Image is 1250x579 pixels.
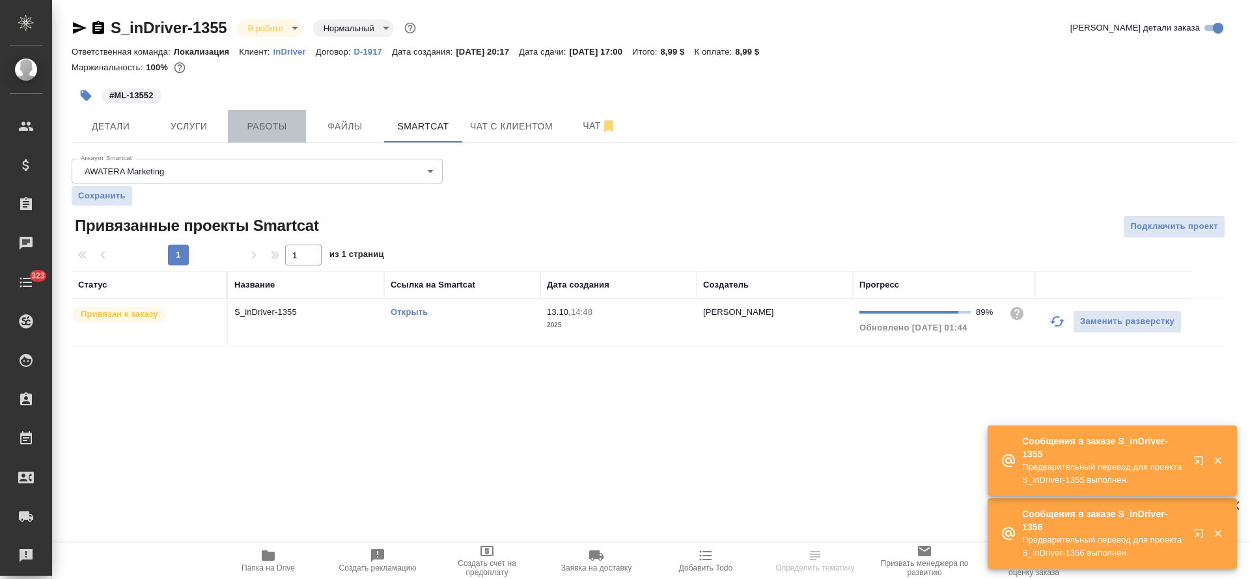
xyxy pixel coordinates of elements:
p: Клиент: [239,47,273,57]
p: Предварительный перевод для проекта S_inDriver-1355 выполнен. [1022,461,1185,487]
span: ML-13552 [100,89,163,100]
div: AWATERA Marketing [72,159,443,183]
p: Итого: [632,47,660,57]
div: Название [234,278,275,291]
div: В работе [237,20,302,37]
button: Подключить проект [1123,215,1225,238]
div: Прогресс [859,278,899,291]
span: Обновлено [DATE] 01:44 [859,323,967,332]
div: Создатель [703,278,749,291]
p: #ML-13552 [109,89,154,102]
button: Закрыть [1204,455,1231,466]
span: Файлы [314,118,376,135]
p: Сообщения в заказе S_inDriver-1356 [1022,507,1185,533]
span: Детали [79,118,142,135]
span: Чат с клиентом [470,118,553,135]
p: [DATE] 20:17 [456,47,519,57]
p: 8,99 $ [735,47,769,57]
p: Договор: [316,47,354,57]
p: Дата создания: [392,47,456,57]
div: В работе [313,20,394,37]
button: Скопировать ссылку [90,20,106,36]
span: Чат [568,118,631,134]
div: Ссылка на Smartcat [391,278,475,291]
p: [DATE] 17:00 [569,47,632,57]
p: 8,99 $ [661,47,695,57]
a: inDriver [273,46,316,57]
span: Привязанные проекты Smartcat [72,215,319,236]
p: Ответственная команда: [72,47,174,57]
button: 0.00 UAH; [171,59,188,76]
p: Предварительный перевод для проекта S_inDriver-1356 выполнен. [1022,533,1185,559]
p: Маржинальность: [72,62,146,72]
button: Закрыть [1204,528,1231,539]
span: из 1 страниц [329,247,384,265]
p: Локализация [174,47,240,57]
span: Smartcat [392,118,454,135]
svg: Отписаться [601,118,617,134]
span: Работы [236,118,298,135]
p: 14:48 [571,307,592,317]
p: К оплате: [694,47,735,57]
p: [PERSON_NAME] [703,307,774,317]
a: D-1917 [354,46,392,57]
span: Подключить проект [1130,219,1218,234]
p: inDriver [273,47,316,57]
p: Сообщения в заказе S_inDriver-1355 [1022,435,1185,461]
span: Сохранить [78,189,126,202]
button: Сохранить [72,186,132,206]
p: S_inDriver-1355 [234,306,378,319]
p: 100% [146,62,171,72]
button: Обновить прогресс [1042,306,1073,337]
span: [PERSON_NAME] детали заказа [1070,21,1200,34]
p: D-1917 [354,47,392,57]
button: Заменить разверстку [1073,310,1182,333]
button: В работе [243,23,286,34]
p: Дата сдачи: [519,47,569,57]
a: 323 [3,266,49,299]
div: Статус [78,278,107,291]
a: S_inDriver-1355 [111,19,227,36]
p: 2025 [547,319,690,332]
p: Привязан к заказу [81,308,158,321]
button: AWATERA Marketing [81,166,168,177]
button: Открыть в новой вкладке [1186,520,1217,552]
button: Скопировать ссылку для ЯМессенджера [72,20,87,36]
span: Услуги [158,118,220,135]
button: Открыть в новой вкладке [1186,448,1217,479]
p: 13.10, [547,307,571,317]
span: 323 [23,269,53,282]
span: Заменить разверстку [1080,314,1174,329]
button: Доп статусы указывают на важность/срочность заказа [402,20,419,36]
div: Дата создания [547,278,609,291]
button: Нормальный [320,23,378,34]
button: Добавить тэг [72,81,100,110]
div: 89% [976,306,999,319]
a: Открыть [391,307,428,317]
